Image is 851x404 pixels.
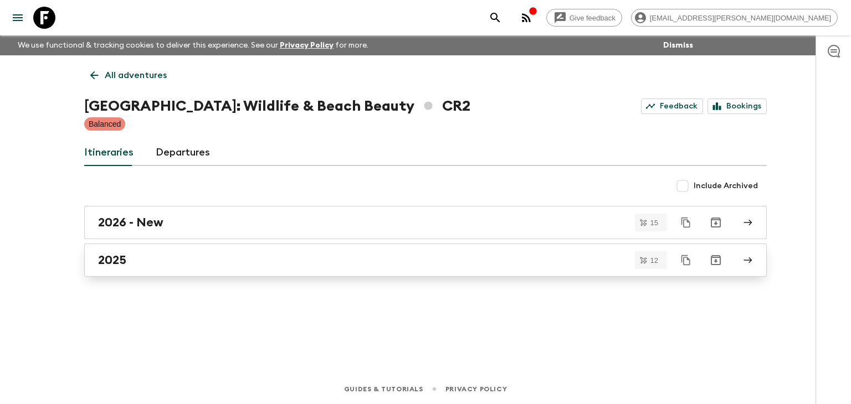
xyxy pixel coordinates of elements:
button: Dismiss [660,38,696,53]
a: Itineraries [84,139,134,166]
a: All adventures [84,64,173,86]
a: Feedback [641,99,703,114]
button: Archive [705,249,727,271]
a: 2026 - New [84,206,767,239]
a: 2025 [84,244,767,277]
button: menu [7,7,29,29]
h1: [GEOGRAPHIC_DATA]: Wildlife & Beach Beauty CR2 [84,95,470,117]
div: [EMAIL_ADDRESS][PERSON_NAME][DOMAIN_NAME] [631,9,838,27]
span: 15 [644,219,665,226]
p: We use functional & tracking cookies to deliver this experience. See our for more. [13,35,373,55]
a: Privacy Policy [280,42,334,49]
button: search adventures [484,7,506,29]
a: Give feedback [546,9,622,27]
span: [EMAIL_ADDRESS][PERSON_NAME][DOMAIN_NAME] [644,14,837,22]
h2: 2026 - New [98,215,163,230]
a: Privacy Policy [445,383,507,395]
h2: 2025 [98,253,126,267]
span: 12 [644,257,665,264]
a: Departures [156,139,210,166]
p: All adventures [105,69,167,82]
span: Include Archived [694,180,758,191]
span: Give feedback [563,14,622,22]
p: Balanced [89,118,121,130]
button: Archive [705,211,727,234]
a: Guides & Tutorials [344,383,423,395]
button: Duplicate [676,250,696,270]
button: Duplicate [676,213,696,232]
a: Bookings [708,99,767,114]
